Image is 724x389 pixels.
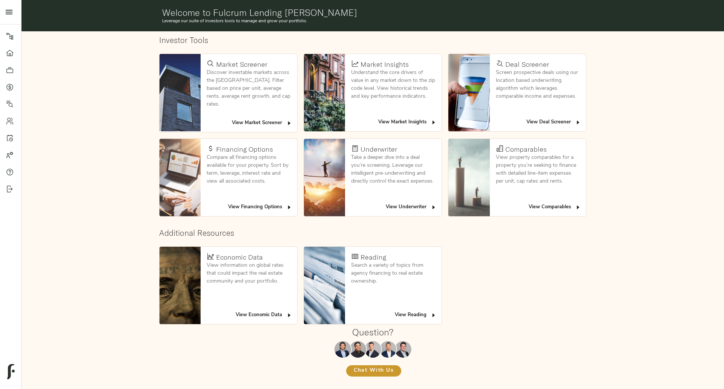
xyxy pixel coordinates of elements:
span: View Deal Screener [526,118,581,127]
span: Chat With Us [354,366,394,375]
p: Discover investable markets across the [GEOGRAPHIC_DATA]. Filter based on price per unit, average... [207,69,291,108]
span: View Market Insights [378,118,437,127]
img: Kenneth Mendonça [350,341,366,358]
span: View Underwriter [386,203,437,212]
img: logo [7,364,15,379]
p: Screen prospective deals using our location based underwriting algorithm which leverages comparab... [496,69,580,100]
h2: Investor Tools [159,35,587,45]
img: Richard Le [380,341,396,358]
button: View Underwriter [384,201,439,213]
button: View Financing Options [226,201,294,213]
h4: Financing Options [216,145,273,154]
img: Economic Data [160,247,201,324]
h4: Reading [360,253,386,261]
img: Market Screener [160,54,201,131]
img: Zach Frizzera [365,341,381,358]
h2: Additional Resources [159,228,587,238]
img: Justin Stamp [395,341,411,358]
button: Chat With Us [346,365,401,377]
span: View Comparables [529,203,581,212]
h4: Comparables [505,145,547,154]
img: Financing Options [160,139,201,216]
h4: Underwriter [360,145,397,154]
img: Maxwell Wu [334,341,351,358]
span: View Reading [395,311,437,320]
img: Underwriter [304,139,345,216]
h4: Market Insights [360,60,409,69]
button: View Economic Data [234,309,294,321]
p: Leverage our suite of investors tools to manage and grow your portfolio. [162,18,584,25]
img: Market Insights [304,54,345,131]
p: View information on global rates that could impact the real estate community and your portfolio. [207,261,291,285]
h4: Economic Data [216,253,263,261]
button: View Market Screener [230,117,294,129]
button: View Market Insights [376,117,439,128]
img: Comparables [448,139,490,216]
span: View Market Screener [232,119,292,128]
h1: Question? [352,327,393,337]
p: Take a deeper dive into a deal you’re screening. Leverage our intelligent pre-underwriting and di... [351,154,436,185]
h1: Welcome to Fulcrum Lending [PERSON_NAME] [162,7,584,18]
img: Reading [304,247,345,324]
button: View Reading [393,309,439,321]
span: View Financing Options [228,203,292,212]
button: View Deal Screener [525,117,583,128]
span: View Economic Data [236,311,292,320]
img: Deal Screener [448,54,490,131]
p: Understand the core drivers of value in any market down to the zip code level. View historical tr... [351,69,436,100]
p: Compare all financing options available for your property. Sort by term, leverage, interest rate ... [207,154,291,185]
p: Search a variety of topics from agency financing to real estate ownership. [351,261,436,285]
h4: Market Screener [216,60,267,69]
h4: Deal Screener [505,60,549,69]
button: View Comparables [527,201,583,213]
p: View property comparables for a property you’re seeking to finance with detailed line-item expens... [496,154,580,185]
